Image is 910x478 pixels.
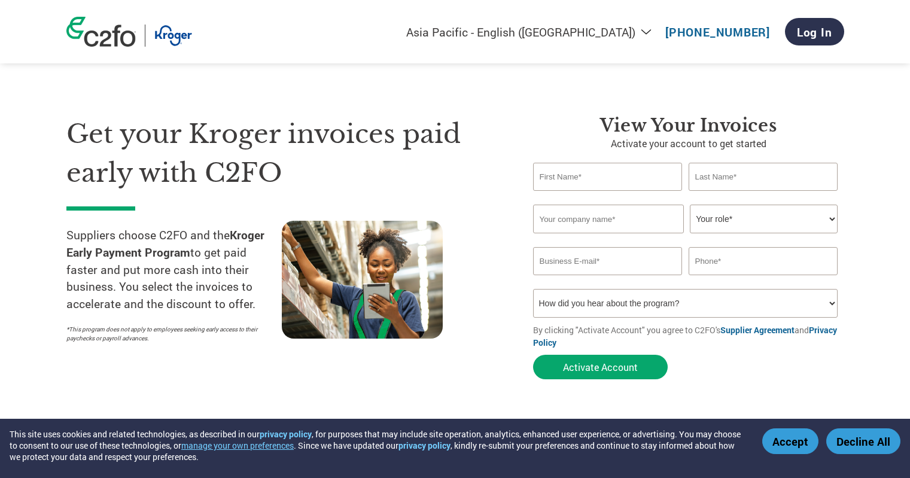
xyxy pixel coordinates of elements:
[720,324,795,336] a: Supplier Agreement
[689,276,838,284] div: Inavlid Phone Number
[533,115,844,136] h3: View your invoices
[533,136,844,151] p: Activate your account to get started
[66,325,270,343] p: *This program does not apply to employees seeking early access to their paychecks or payroll adva...
[533,355,668,379] button: Activate Account
[785,18,844,45] a: Log In
[533,235,838,242] div: Invalid company name or company name is too long
[66,227,264,260] strong: Kroger Early Payment Program
[181,440,294,451] button: manage your own preferences
[533,192,683,200] div: Invalid first name or first name is too long
[689,192,838,200] div: Invalid last name or last name is too long
[533,324,837,348] a: Privacy Policy
[533,247,683,275] input: Invalid Email format
[282,221,443,339] img: supply chain worker
[66,17,136,47] img: c2fo logo
[533,324,844,349] p: By clicking "Activate Account" you agree to C2FO's and
[66,227,282,313] p: Suppliers choose C2FO and the to get paid faster and put more cash into their business. You selec...
[154,25,192,47] img: Kroger
[665,25,770,39] a: [PHONE_NUMBER]
[690,205,838,233] select: Title/Role
[260,428,312,440] a: privacy policy
[689,247,838,275] input: Phone*
[66,115,497,192] h1: Get your Kroger invoices paid early with C2FO
[10,428,745,462] div: This site uses cookies and related technologies, as described in our , for purposes that may incl...
[533,163,683,191] input: First Name*
[762,428,818,454] button: Accept
[533,276,683,284] div: Inavlid Email Address
[398,440,451,451] a: privacy policy
[533,205,684,233] input: Your company name*
[826,428,900,454] button: Decline All
[689,163,838,191] input: Last Name*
